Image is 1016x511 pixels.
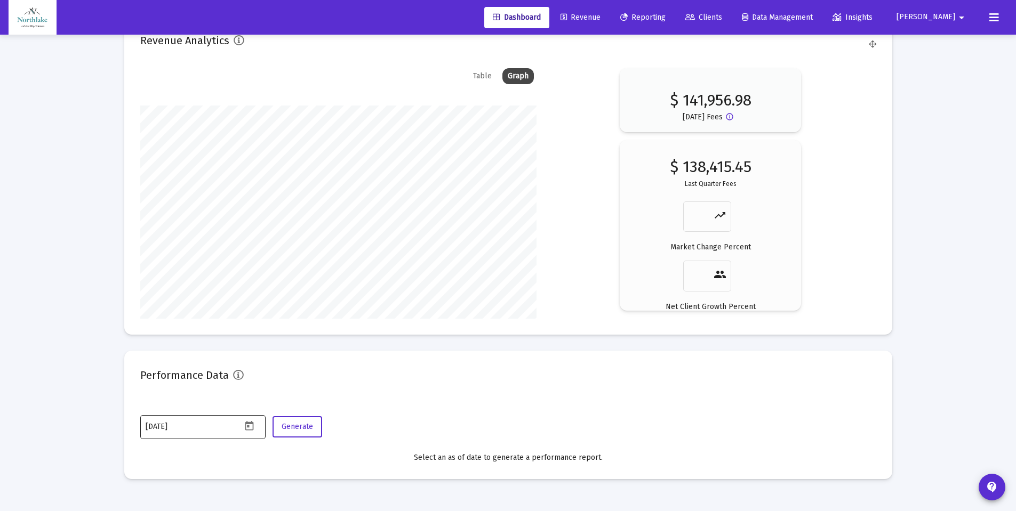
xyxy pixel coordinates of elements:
[468,68,497,84] div: Table
[146,423,242,431] input: Select a Date
[666,302,756,312] p: Net Client Growth Percent
[833,13,873,22] span: Insights
[714,268,726,281] mat-icon: people
[742,13,813,22] span: Data Management
[620,13,666,22] span: Reporting
[273,416,322,437] button: Generate
[612,7,674,28] a: Reporting
[884,6,981,28] button: [PERSON_NAME]
[140,452,876,463] div: Select an as of date to generate a performance report.
[561,13,601,22] span: Revenue
[552,7,609,28] a: Revenue
[670,242,751,253] p: Market Change Percent
[282,422,313,431] span: Generate
[824,7,881,28] a: Insights
[17,7,49,28] img: Dashboard
[140,32,229,49] h2: Revenue Analytics
[685,13,722,22] span: Clients
[502,68,534,84] div: Graph
[484,7,549,28] a: Dashboard
[677,7,731,28] a: Clients
[733,7,821,28] a: Data Management
[670,84,751,106] p: $ 141,956.98
[140,367,229,384] h2: Performance Data
[683,112,723,123] p: [DATE] Fees
[685,179,737,189] p: Last Quarter Fees
[714,209,726,222] mat-icon: trending_up
[725,112,738,125] mat-icon: Button that displays a tooltip when focused or hovered over
[955,7,968,28] mat-icon: arrow_drop_down
[242,418,257,434] button: Open calendar
[493,13,541,22] span: Dashboard
[986,481,998,493] mat-icon: contact_support
[897,13,955,22] span: [PERSON_NAME]
[670,161,751,172] p: $ 138,415.45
